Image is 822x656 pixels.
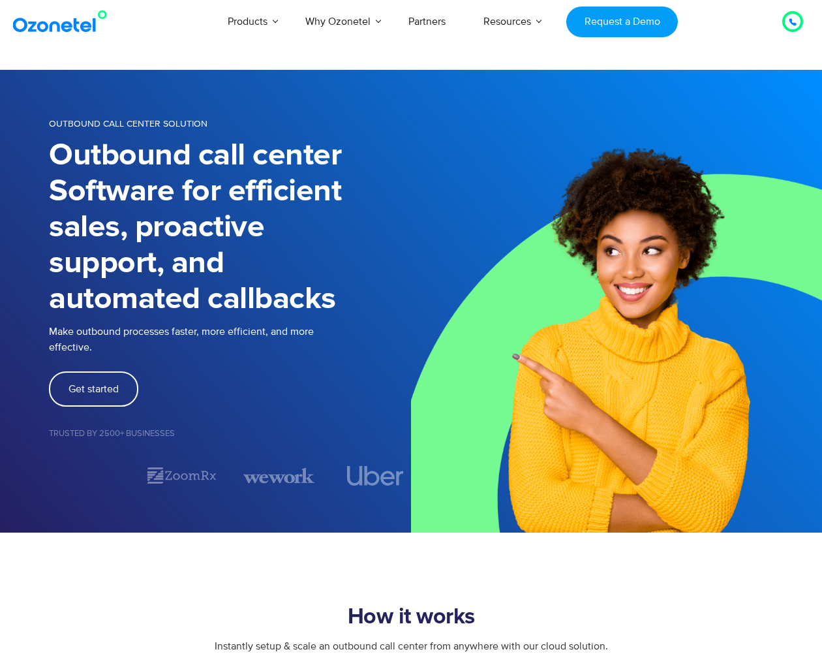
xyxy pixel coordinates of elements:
span: Get started [68,384,119,394]
p: Make outbound processes faster, more efficient, and more effective. [49,324,411,355]
div: Image Carousel [49,464,411,487]
div: 2 / 7 [146,464,217,487]
span: Instantly setup & scale an outbound call center from anywhere with our cloud solution. [215,640,608,653]
h5: Trusted by 2500+ Businesses [49,430,411,438]
img: wework [243,464,314,487]
div: 1 / 7 [49,468,120,484]
img: zoomrx [146,464,217,487]
h2: How it works [49,604,773,631]
a: Get started [49,371,138,407]
div: 4 / 7 [340,466,411,486]
div: 3 / 7 [243,464,314,487]
h1: Outbound call center Software for efficient sales, proactive support, and automated callbacks [49,138,411,317]
img: uber [347,466,404,486]
span: OUTBOUND CALL CENTER SOLUTION [49,118,207,129]
a: Request a Demo [566,7,678,37]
